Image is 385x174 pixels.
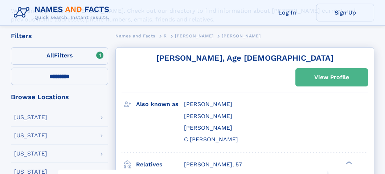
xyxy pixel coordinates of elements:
span: [PERSON_NAME] [222,33,261,39]
span: [PERSON_NAME] [184,124,232,131]
img: Logo Names and Facts [11,3,115,23]
div: Browse Locations [11,94,108,100]
span: R [164,33,167,39]
span: C [PERSON_NAME] [184,136,238,143]
a: [PERSON_NAME] [175,31,214,40]
a: View Profile [296,69,368,86]
div: [US_STATE] [14,114,47,120]
span: All [46,52,54,59]
a: [PERSON_NAME], Age [DEMOGRAPHIC_DATA] [156,53,333,62]
a: R [164,31,167,40]
div: Filters [11,33,108,39]
h3: Also known as [136,98,184,110]
span: [PERSON_NAME] [184,113,232,120]
div: View Profile [314,69,349,86]
div: ❯ [344,160,353,165]
span: [PERSON_NAME] [184,101,232,108]
span: [PERSON_NAME] [175,33,214,39]
div: [US_STATE] [14,151,47,157]
a: Sign Up [316,4,374,21]
a: [PERSON_NAME], 57 [184,161,242,169]
a: Names and Facts [115,31,155,40]
label: Filters [11,47,108,65]
div: [US_STATE] [14,133,47,138]
h3: Relatives [136,158,184,171]
a: Log In [258,4,316,21]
